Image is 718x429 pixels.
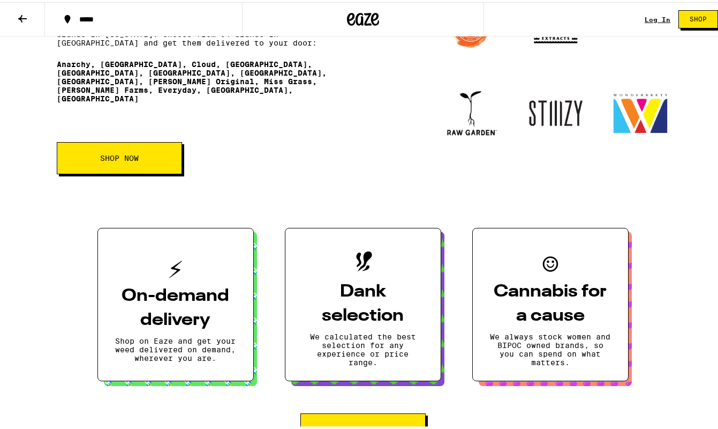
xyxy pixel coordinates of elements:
button: Cannabis for a causeWe always stock women and BIPOC owned brands, so you can spend on what matters. [472,226,629,379]
p: Shop on Eaze and get your weed delivered on demand, wherever you are. [115,335,236,360]
p: We calculated the best selection for any experience or price range. [303,330,424,365]
span: Shop [690,14,707,20]
p: We always stock women and BIPOC owned brands, so you can spend on what matters. [490,330,611,365]
h3: On-demand delivery [115,282,236,330]
p: Anarchy, [GEOGRAPHIC_DATA], Cloud, [GEOGRAPHIC_DATA], [GEOGRAPHIC_DATA], [GEOGRAPHIC_DATA], [GEOG... [57,58,343,101]
button: SHOP NOW [57,140,182,172]
span: Hi. Need any help? [6,8,77,16]
button: Shop [678,8,718,26]
img: Stiiizy [527,82,585,140]
img: Wonderbrett [611,82,669,140]
img: raw_garden [442,82,500,140]
h3: Dank selection [303,278,424,326]
a: Log In [645,14,670,21]
span: SHOP NOW [100,152,139,160]
button: On-demand deliveryShop on Eaze and get your weed delivered on demand, wherever you are. [97,226,254,379]
h3: Cannabis for a cause [490,278,611,326]
button: Dank selectionWe calculated the best selection for any experience or price range. [285,226,441,379]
